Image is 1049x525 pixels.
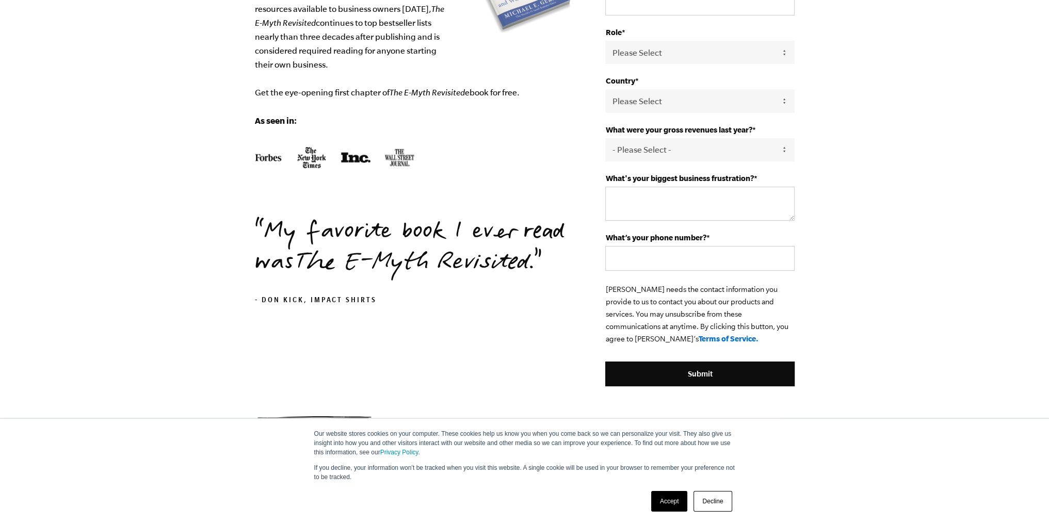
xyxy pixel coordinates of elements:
[693,491,732,512] a: Decline
[255,4,444,27] i: The E-Myth Revisited
[293,247,528,281] em: The E-Myth Revisited
[605,283,794,345] p: [PERSON_NAME] needs the contact information you provide to us to contact you about our products a...
[605,362,794,386] input: Submit
[651,491,688,512] a: Accept
[255,116,297,125] strong: As seen in:
[314,463,735,482] p: If you decline, your information won’t be tracked when you visit this website. A single cookie wi...
[698,334,758,343] a: Terms of Service.
[605,233,706,242] span: What’s your phone number?
[255,146,415,169] img: E-Myth-Revisited-Book
[314,429,735,457] p: Our website stores cookies on your computer. These cookies help us know you when you come back so...
[605,28,621,37] span: Role
[390,88,465,97] i: The E-Myth Revisited
[605,76,635,85] span: Country
[605,174,753,183] span: What's your biggest business frustration?
[255,218,575,280] p: My favorite book I ever read was .
[255,296,575,306] h6: - Don Kick, Impact Shirts
[380,449,418,456] a: Privacy Policy
[605,125,752,134] span: What were your gross revenues last year?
